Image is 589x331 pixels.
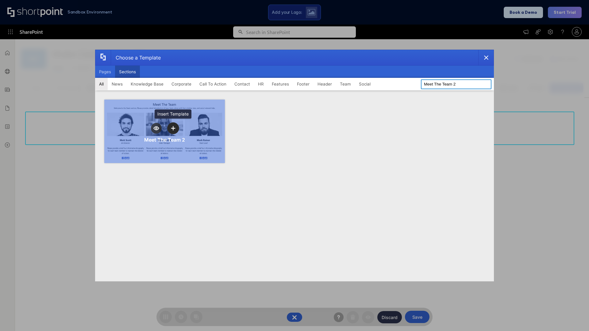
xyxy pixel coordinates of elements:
[195,78,230,90] button: Call To Action
[355,78,375,90] button: Social
[268,78,293,90] button: Features
[293,78,314,90] button: Footer
[558,302,589,331] iframe: Chat Widget
[108,78,127,90] button: News
[314,78,336,90] button: Header
[127,78,167,90] button: Knowledge Base
[111,50,161,65] div: Choose a Template
[230,78,254,90] button: Contact
[336,78,355,90] button: Team
[95,50,494,281] div: template selector
[421,79,491,89] input: Search
[95,66,115,78] button: Pages
[254,78,268,90] button: HR
[167,78,195,90] button: Corporate
[95,78,108,90] button: All
[115,66,140,78] button: Sections
[144,137,185,143] div: Meet The Team 2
